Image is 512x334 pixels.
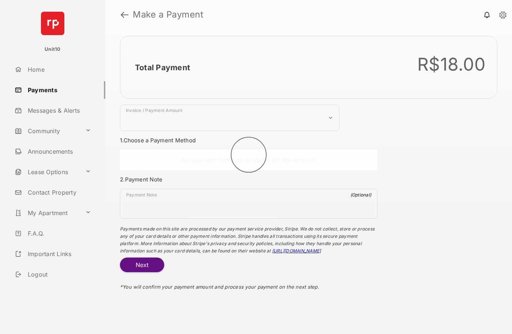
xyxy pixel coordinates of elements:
[120,258,164,272] button: Next
[12,163,82,181] a: Lease Options
[12,225,105,242] a: F.A.Q.
[12,122,82,140] a: Community
[45,46,61,53] p: Unit10
[41,12,64,35] img: svg+xml;base64,PHN2ZyB4bWxucz0iaHR0cDovL3d3dy53My5vcmcvMjAwMC9zdmciIHdpZHRoPSI2NCIgaGVpZ2h0PSI2NC...
[120,226,374,254] span: Payments made on this site are processed by our payment service provider, Stripe. We do not colle...
[417,54,485,75] div: R$18.00
[272,248,321,254] a: [URL][DOMAIN_NAME]
[120,176,377,183] h3: 2. Payment Note
[133,10,203,19] strong: Make a Payment
[12,61,105,78] a: Home
[12,143,105,160] a: Announcements
[12,204,82,222] a: My Apartment
[120,137,377,144] h3: 1. Choose a Payment Method
[12,81,105,99] a: Payments
[12,102,105,119] a: Messages & Alerts
[12,266,105,283] a: Logout
[12,184,105,201] a: Contact Property
[12,245,94,263] a: Important Links
[135,63,190,72] h2: Total Payment
[120,272,377,297] div: * You will confirm your payment amount and process your payment on the next step.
